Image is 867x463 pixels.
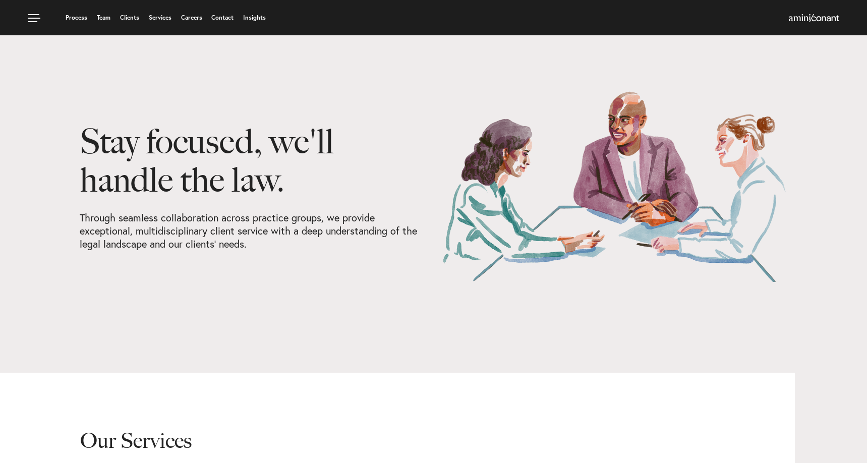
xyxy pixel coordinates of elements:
[789,15,839,23] a: Home
[80,211,426,251] p: Through seamless collaboration across practice groups, we provide exceptional, multidisciplinary ...
[789,14,839,22] img: Amini & Conant
[80,122,426,211] h1: Stay focused, we'll handle the law.
[181,15,202,21] a: Careers
[211,15,234,21] a: Contact
[120,15,139,21] a: Clients
[441,91,787,282] img: Our Services
[66,15,87,21] a: Process
[149,15,171,21] a: Services
[243,15,266,21] a: Insights
[97,15,110,21] a: Team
